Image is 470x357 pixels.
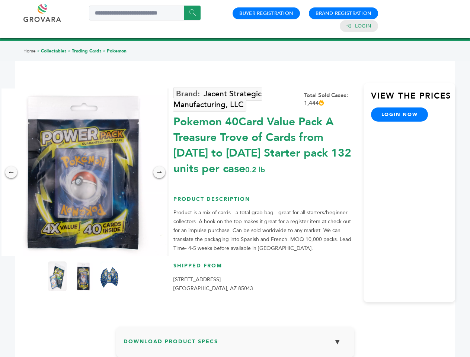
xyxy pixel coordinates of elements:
img: Pokemon 40-Card Value Pack – A Treasure Trove of Cards from 1996 to 2024 - Starter pack! 132 unit... [74,261,93,291]
a: Trading Cards [72,48,102,54]
a: Home [23,48,36,54]
span: 0.2 lb [245,165,265,175]
p: Product is a mix of cards - a total grab bag - great for all starters/beginner collectors. A hook... [173,208,356,253]
input: Search a product or brand... [89,6,201,20]
a: Pokemon [107,48,127,54]
span: > [68,48,71,54]
img: Pokemon 40-Card Value Pack – A Treasure Trove of Cards from 1996 to 2024 - Starter pack! 132 unit... [48,261,67,291]
a: Jacent Strategic Manufacturing, LLC [173,87,262,112]
span: > [103,48,106,54]
div: Pokemon 40Card Value Pack A Treasure Trove of Cards from [DATE] to [DATE] Starter pack 132 units ... [173,110,356,177]
button: ▼ [328,334,347,350]
img: Pokemon 40-Card Value Pack – A Treasure Trove of Cards from 1996 to 2024 - Starter pack! 132 unit... [100,261,119,291]
div: → [153,166,165,178]
h3: Shipped From [173,262,356,275]
a: Collectables [41,48,67,54]
h3: Product Description [173,196,356,209]
p: [STREET_ADDRESS] [GEOGRAPHIC_DATA], AZ 85043 [173,275,356,293]
div: ← [5,166,17,178]
h3: Download Product Specs [124,334,347,356]
span: > [37,48,40,54]
a: Buyer Registration [239,10,293,17]
a: Login [355,23,371,29]
h3: View the Prices [371,90,455,107]
a: login now [371,107,428,122]
a: Brand Registration [316,10,371,17]
div: Total Sold Cases: 1,444 [304,91,356,107]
